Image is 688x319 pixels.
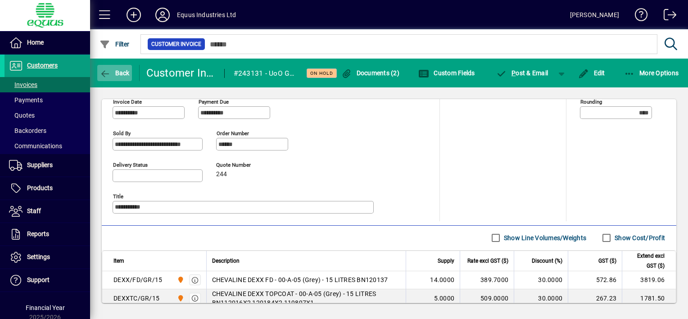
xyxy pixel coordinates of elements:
[502,233,586,242] label: Show Line Volumes/Weights
[613,233,665,242] label: Show Cost/Profit
[570,8,619,22] div: [PERSON_NAME]
[175,293,185,303] span: 4S SOUTHERN
[5,92,90,108] a: Payments
[113,161,148,168] mat-label: Delivery status
[9,112,35,119] span: Quotes
[113,98,142,105] mat-label: Invoice date
[5,154,90,177] a: Suppliers
[310,70,333,76] span: On hold
[5,32,90,54] a: Home
[496,69,548,77] span: ost & Email
[628,2,648,31] a: Knowledge Base
[9,96,43,104] span: Payments
[151,40,201,49] span: Customer Invoice
[27,276,50,283] span: Support
[568,271,622,289] td: 572.86
[97,36,132,52] button: Filter
[5,138,90,154] a: Communications
[27,62,58,69] span: Customers
[622,289,676,308] td: 1781.50
[514,271,568,289] td: 30.0000
[657,2,677,31] a: Logout
[212,275,388,284] span: CHEVALINE DEXX FD - 00-A-05 (Grey) - 15 LITRES BN120137
[511,69,516,77] span: P
[580,98,602,105] mat-label: Rounding
[27,184,53,191] span: Products
[27,161,53,169] span: Suppliers
[438,256,454,266] span: Supply
[418,69,475,77] span: Custom Fields
[148,7,177,23] button: Profile
[177,8,236,22] div: Equus Industries Ltd
[339,65,402,81] button: Documents (2)
[9,142,62,150] span: Communications
[576,65,607,81] button: Edit
[341,69,399,77] span: Documents (2)
[568,289,622,308] td: 267.23
[5,177,90,200] a: Products
[416,65,477,81] button: Custom Fields
[628,251,665,271] span: Extend excl GST ($)
[175,275,185,285] span: 4S SOUTHERN
[514,289,568,308] td: 30.0000
[622,271,676,289] td: 3819.06
[212,289,401,307] span: CHEVALINE DEXX TOPCOAT - 00-A-05 (Grey) - 15 LITRES BN112016X2 120184X2 119897X1
[199,98,229,105] mat-label: Payment due
[434,294,455,303] span: 5.0000
[5,269,90,292] a: Support
[216,162,270,168] span: Quote number
[146,66,215,80] div: Customer Invoice
[5,223,90,246] a: Reports
[113,294,159,303] div: DEXXTC/GR/15
[113,275,162,284] div: DEXX/FD/GR/15
[27,253,50,260] span: Settings
[5,246,90,269] a: Settings
[467,256,508,266] span: Rate excl GST ($)
[492,65,553,81] button: Post & Email
[622,65,681,81] button: More Options
[5,123,90,138] a: Backorders
[5,200,90,223] a: Staff
[5,77,90,92] a: Invoices
[9,127,46,134] span: Backorders
[212,256,240,266] span: Description
[430,275,454,284] span: 14.0000
[466,294,508,303] div: 509.0000
[26,304,65,311] span: Financial Year
[217,130,249,136] mat-label: Order number
[5,108,90,123] a: Quotes
[466,275,508,284] div: 389.7000
[119,7,148,23] button: Add
[113,193,123,199] mat-label: Title
[234,66,295,81] div: #243131 - UoO GEOLOGY
[27,207,41,214] span: Staff
[9,81,37,88] span: Invoices
[113,130,131,136] mat-label: Sold by
[624,69,679,77] span: More Options
[598,256,616,266] span: GST ($)
[532,256,562,266] span: Discount (%)
[90,65,140,81] app-page-header-button: Back
[578,69,605,77] span: Edit
[27,230,49,237] span: Reports
[27,39,44,46] span: Home
[113,256,124,266] span: Item
[100,69,130,77] span: Back
[100,41,130,48] span: Filter
[97,65,132,81] button: Back
[216,171,227,178] span: 244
